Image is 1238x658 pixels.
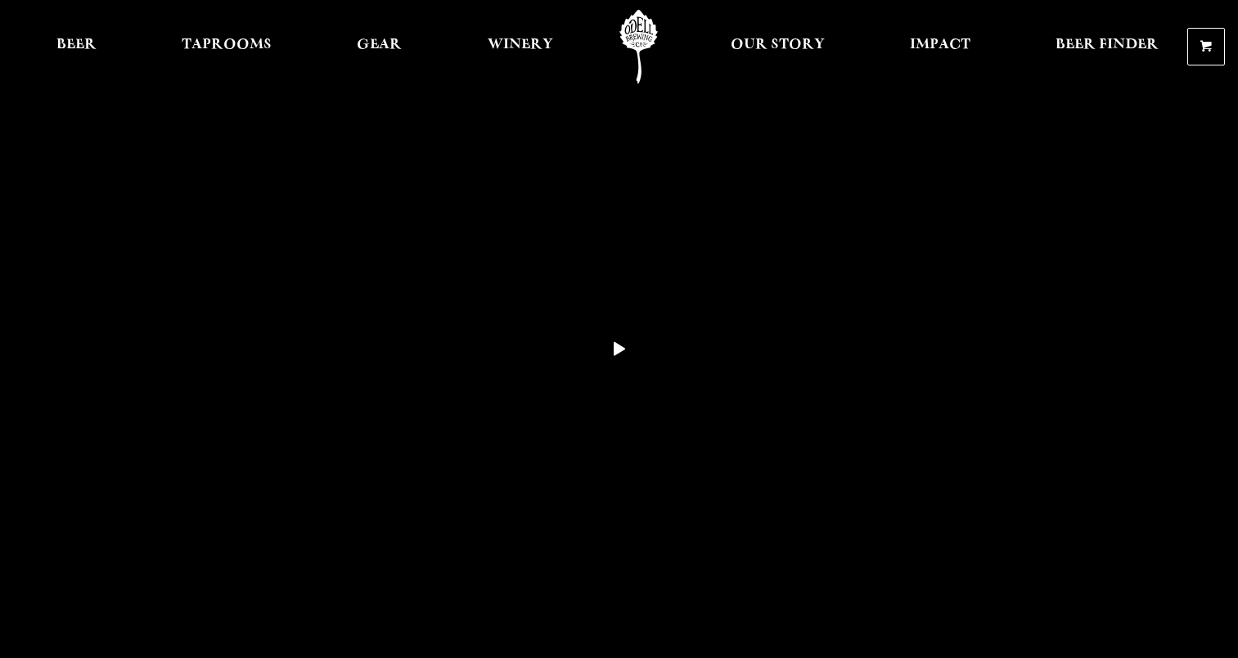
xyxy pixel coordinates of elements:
[899,10,981,83] a: Impact
[910,38,970,52] span: Impact
[357,38,402,52] span: Gear
[346,10,412,83] a: Gear
[1045,10,1169,83] a: Beer Finder
[477,10,564,83] a: Winery
[608,10,669,83] a: Odell Home
[731,38,825,52] span: Our Story
[56,38,97,52] span: Beer
[182,38,272,52] span: Taprooms
[488,38,553,52] span: Winery
[46,10,107,83] a: Beer
[720,10,835,83] a: Our Story
[171,10,282,83] a: Taprooms
[1056,38,1159,52] span: Beer Finder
